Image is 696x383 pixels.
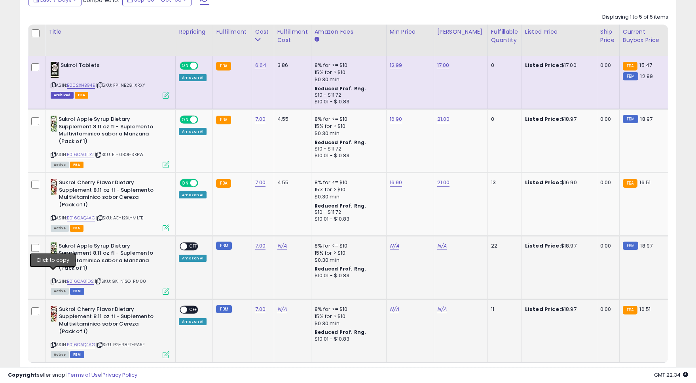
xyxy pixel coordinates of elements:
[315,242,380,250] div: 8% for <= $10
[255,179,266,187] a: 7.00
[75,92,88,99] span: FBA
[51,179,57,195] img: 51rCuJNZfXL._SL40_.jpg
[315,265,366,272] b: Reduced Prof. Rng.
[315,186,380,193] div: 15% for > $10
[600,242,613,250] div: 0.00
[8,371,37,379] strong: Copyright
[437,305,447,313] a: N/A
[525,179,561,186] b: Listed Price:
[315,202,366,209] b: Reduced Prof. Rng.
[525,61,561,69] b: Listed Price:
[102,371,137,379] a: Privacy Policy
[67,278,94,285] a: B016CA01D2
[491,179,516,186] div: 13
[197,116,210,123] span: OFF
[96,215,143,221] span: | SKU: AG-I2XL-MLTB
[315,313,380,320] div: 15% for > $10
[51,288,69,295] span: All listings currently available for purchase on Amazon
[315,272,380,279] div: $10.01 - $10.83
[187,306,200,313] span: OFF
[315,130,380,137] div: $0.30 min
[216,242,231,250] small: FBM
[639,179,650,186] span: 16.51
[315,336,380,343] div: $10.01 - $10.83
[51,306,57,322] img: 51rCuJNZfXL._SL40_.jpg
[602,13,668,21] div: Displaying 1 to 5 of 5 items
[179,318,207,325] div: Amazon AI
[437,28,484,36] div: [PERSON_NAME]
[277,62,305,69] div: 3.86
[96,341,145,348] span: | SKU: PG-R8ET-PA5F
[654,371,688,379] span: 2025-10-14 22:34 GMT
[59,242,155,274] b: Sukrol Apple Syrup Dietary Supplement 8.11 oz fl - Suplemento Multivitaminico sabor a Manzana (Pa...
[277,179,305,186] div: 4.55
[255,28,271,36] div: Cost
[180,63,190,69] span: ON
[390,115,402,123] a: 16.90
[277,242,287,250] a: N/A
[437,115,450,123] a: 21.00
[197,63,210,69] span: OFF
[600,179,613,186] div: 0.00
[315,209,380,216] div: $10 - $11.72
[51,179,169,231] div: ASIN:
[623,62,637,71] small: FBA
[51,242,57,258] img: 51W6wKAoc6L._SL40_.jpg
[216,28,248,36] div: Fulfillment
[315,257,380,264] div: $0.30 min
[390,305,399,313] a: N/A
[315,193,380,200] div: $0.30 min
[216,62,231,71] small: FBA
[437,179,450,187] a: 21.00
[216,116,231,124] small: FBA
[67,82,95,89] a: B002XHB94E
[390,28,430,36] div: Min Price
[180,180,190,187] span: ON
[95,278,146,284] span: | SKU: GK-N1SO-PM00
[315,146,380,152] div: $10 - $11.72
[315,139,366,146] b: Reduced Prof. Rng.
[67,151,94,158] a: B016CA01D2
[255,115,266,123] a: 7.00
[639,61,652,69] span: 15.47
[525,242,561,250] b: Listed Price:
[491,28,518,44] div: Fulfillable Quantity
[639,305,650,313] span: 16.51
[51,92,74,99] span: Listings that have been deleted from Seller Central
[315,116,380,123] div: 8% for <= $10
[187,243,200,250] span: OFF
[51,62,59,78] img: 51IoJ7q8BVL._SL40_.jpg
[70,162,83,168] span: FBA
[197,180,210,187] span: OFF
[525,115,561,123] b: Listed Price:
[525,242,591,250] div: $18.97
[600,306,613,313] div: 0.00
[640,72,653,80] span: 12.99
[59,179,155,210] b: Sukrol Cherry Flavor Dietary Supplement 8.11 oz fl - Suplemento Multivitaminico sabor Cereza (Pac...
[315,62,380,69] div: 8% for <= $10
[390,179,402,187] a: 16.90
[623,179,637,188] small: FBA
[315,320,380,327] div: $0.30 min
[277,28,308,44] div: Fulfillment Cost
[95,151,144,158] span: | SKU: EL-0BO1-SKPW
[70,288,84,295] span: FBM
[525,305,561,313] b: Listed Price:
[315,85,366,92] b: Reduced Prof. Rng.
[179,74,207,81] div: Amazon AI
[525,62,591,69] div: $17.00
[70,351,84,358] span: FBM
[315,329,366,335] b: Reduced Prof. Rng.
[437,242,447,250] a: N/A
[255,61,267,69] a: 6.64
[315,123,380,130] div: 15% for > $10
[525,28,594,36] div: Listed Price
[390,242,399,250] a: N/A
[59,306,155,337] b: Sukrol Cherry Flavor Dietary Supplement 8.11 oz fl - Suplemento Multivitaminico sabor Cereza (Pac...
[623,115,638,123] small: FBM
[180,116,190,123] span: ON
[315,36,319,43] small: Amazon Fees.
[51,162,69,168] span: All listings currently available for purchase on Amazon
[315,152,380,159] div: $10.01 - $10.83
[51,225,69,232] span: All listings currently available for purchase on Amazon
